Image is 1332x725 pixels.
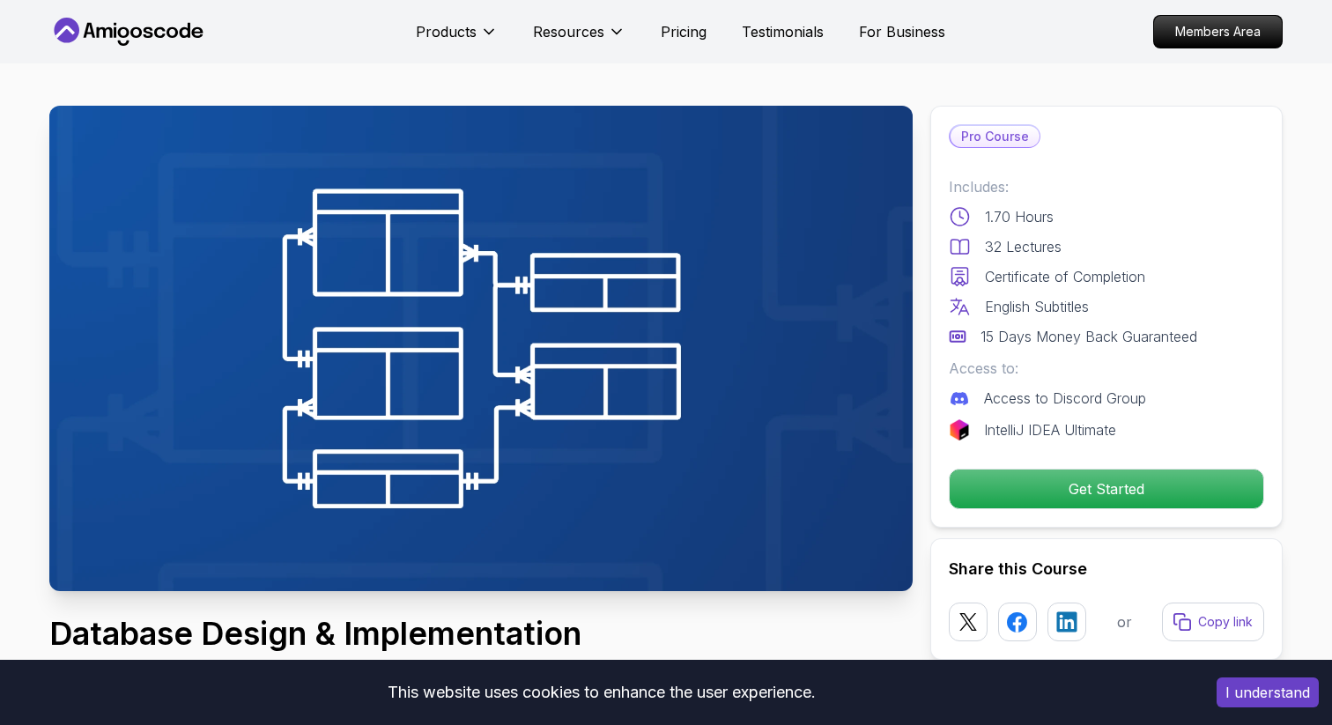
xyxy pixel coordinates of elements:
p: Access to: [949,358,1264,379]
button: Products [416,21,498,56]
button: Copy link [1162,603,1264,641]
p: Certificate of Completion [985,266,1145,287]
p: Access to Discord Group [984,388,1146,409]
p: 15 Days Money Back Guaranteed [980,326,1197,347]
button: Resources [533,21,625,56]
div: This website uses cookies to enhance the user experience. [13,673,1190,712]
p: 32 Lectures [985,236,1062,257]
a: Members Area [1153,15,1283,48]
h2: Share this Course [949,557,1264,581]
a: Testimonials [742,21,824,42]
p: Skills in database design and SQL for efficient, robust backend development [49,658,581,679]
p: IntelliJ IDEA Ultimate [984,419,1116,440]
a: For Business [859,21,945,42]
p: Resources [533,21,604,42]
p: Members Area [1154,16,1282,48]
img: jetbrains logo [949,419,970,440]
p: 1.70 Hours [985,206,1054,227]
button: Get Started [949,469,1264,509]
p: Get Started [950,470,1263,508]
p: or [1117,611,1132,633]
img: database-design_thumbnail [49,106,913,591]
p: English Subtitles [985,296,1089,317]
button: Accept cookies [1217,677,1319,707]
h1: Database Design & Implementation [49,616,581,651]
p: Pro Course [951,126,1040,147]
p: Copy link [1198,613,1253,631]
p: Includes: [949,176,1264,197]
p: Products [416,21,477,42]
iframe: chat widget [1223,615,1332,699]
a: Pricing [661,21,707,42]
